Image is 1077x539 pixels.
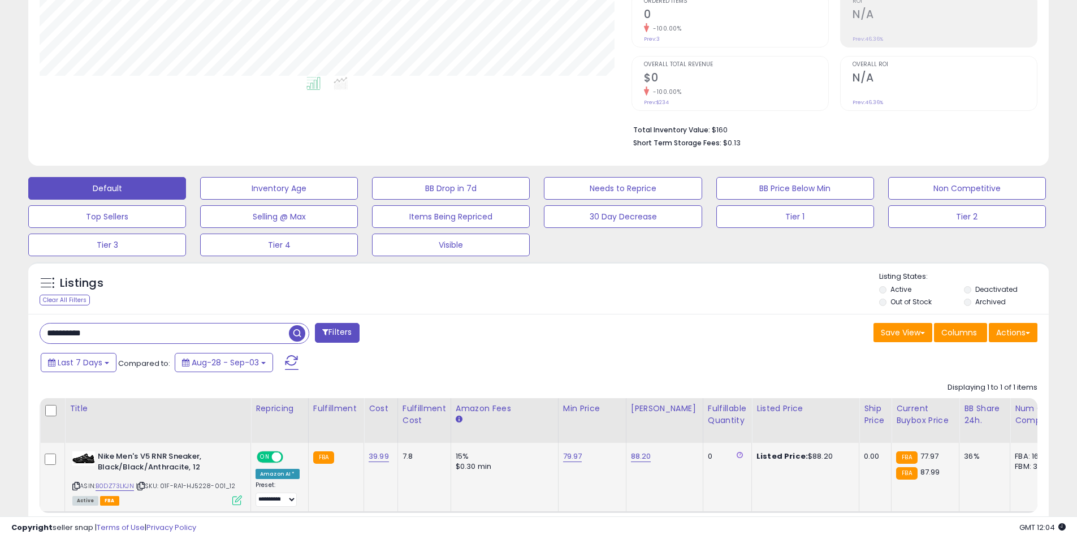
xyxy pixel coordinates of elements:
small: -100.00% [649,24,681,33]
div: Min Price [563,403,621,415]
div: Clear All Filters [40,295,90,305]
button: Filters [315,323,359,343]
b: Short Term Storage Fees: [633,138,721,148]
span: Overall Total Revenue [644,62,828,68]
div: Amazon Fees [456,403,553,415]
span: | SKU: 01F-RA1-HJ5228-001_12 [136,481,236,490]
button: Non Competitive [888,177,1046,200]
a: Terms of Use [97,522,145,533]
div: seller snap | | [11,523,196,533]
button: Save View [873,323,932,342]
label: Active [890,284,911,294]
div: FBM: 3 [1015,462,1052,472]
div: 36% [964,451,1001,462]
div: Title [70,403,246,415]
button: Needs to Reprice [544,177,702,200]
span: FBA [100,496,119,506]
div: Fulfillment Cost [403,403,446,426]
span: Overall ROI [853,62,1037,68]
span: Columns [941,327,977,338]
button: Actions [989,323,1037,342]
button: Last 7 Days [41,353,116,372]
small: Prev: 46.36% [853,99,883,106]
button: Items Being Repriced [372,205,530,228]
small: FBA [896,451,917,464]
div: Listed Price [756,403,854,415]
a: 88.20 [631,451,651,462]
p: Listing States: [879,271,1049,282]
div: [PERSON_NAME] [631,403,698,415]
div: Cost [369,403,393,415]
button: 30 Day Decrease [544,205,702,228]
span: 77.97 [920,451,939,462]
small: Prev: $234 [644,99,669,106]
h2: N/A [853,8,1037,23]
span: OFF [282,452,300,462]
div: Fulfillment [313,403,359,415]
span: 87.99 [920,467,940,477]
button: Tier 1 [716,205,874,228]
div: $88.20 [756,451,850,462]
div: 0 [708,451,743,462]
span: ON [258,452,272,462]
div: 7.8 [403,451,442,462]
div: Amazon AI * [256,469,300,479]
label: Out of Stock [890,297,932,307]
small: Amazon Fees. [456,415,462,425]
div: $0.30 min [456,462,550,472]
img: 41VYNOoo4JL._SL40_.jpg [72,451,95,465]
b: Listed Price: [756,451,808,462]
div: Displaying 1 to 1 of 1 items [948,382,1037,393]
a: 79.97 [563,451,582,462]
small: Prev: 46.36% [853,36,883,42]
label: Archived [975,297,1006,307]
a: 39.99 [369,451,389,462]
label: Deactivated [975,284,1018,294]
small: FBA [313,451,334,464]
a: B0DZ73LKJN [96,481,134,491]
div: FBA: 16 [1015,451,1052,462]
b: Total Inventory Value: [633,125,710,135]
b: Nike Men's V5 RNR Sneaker, Black/Black/Anthracite, 12 [98,451,235,475]
button: Default [28,177,186,200]
span: 2025-09-11 12:04 GMT [1019,522,1066,533]
span: Aug-28 - Sep-03 [192,357,259,368]
h2: N/A [853,71,1037,87]
div: Num of Comp. [1015,403,1056,426]
div: 15% [456,451,550,462]
small: -100.00% [649,88,681,96]
h2: 0 [644,8,828,23]
h5: Listings [60,275,103,291]
span: $0.13 [723,137,741,148]
div: 0.00 [864,451,883,462]
button: Top Sellers [28,205,186,228]
button: Tier 4 [200,234,358,256]
li: $160 [633,122,1029,136]
span: Last 7 Days [58,357,102,368]
div: Ship Price [864,403,886,426]
button: Visible [372,234,530,256]
div: ASIN: [72,451,242,504]
strong: Copyright [11,522,53,533]
div: Repricing [256,403,304,415]
div: Fulfillable Quantity [708,403,747,426]
h2: $0 [644,71,828,87]
span: Compared to: [118,358,170,369]
button: BB Price Below Min [716,177,874,200]
button: Aug-28 - Sep-03 [175,353,273,372]
small: Prev: 3 [644,36,660,42]
button: Inventory Age [200,177,358,200]
div: BB Share 24h. [964,403,1005,426]
button: Selling @ Max [200,205,358,228]
span: All listings currently available for purchase on Amazon [72,496,98,506]
button: Tier 3 [28,234,186,256]
div: Current Buybox Price [896,403,954,426]
button: BB Drop in 7d [372,177,530,200]
small: FBA [896,467,917,480]
a: Privacy Policy [146,522,196,533]
div: Preset: [256,481,300,507]
button: Columns [934,323,987,342]
button: Tier 2 [888,205,1046,228]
